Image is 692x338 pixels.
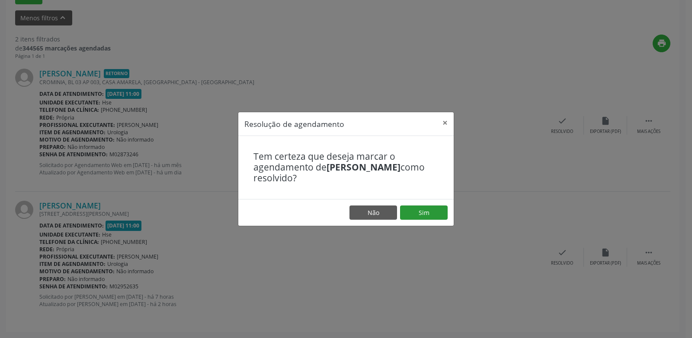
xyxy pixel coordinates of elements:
[244,118,344,130] h5: Resolução de agendamento
[436,112,454,133] button: Close
[253,151,439,184] h4: Tem certeza que deseja marcar o agendamento de como resolvido?
[400,205,448,220] button: Sim
[349,205,397,220] button: Não
[327,161,400,173] b: [PERSON_NAME]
